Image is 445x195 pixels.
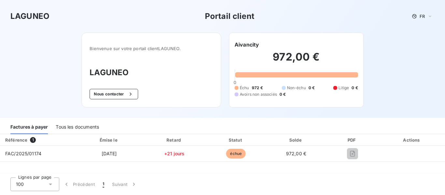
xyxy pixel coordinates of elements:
div: Factures à payer [10,120,48,134]
span: 972,00 € [286,151,306,156]
span: [DATE] [102,151,117,156]
button: 1 [99,177,108,191]
div: Émise le [77,137,142,143]
span: 0 € [309,85,315,91]
span: Échu [240,85,249,91]
span: Litige [338,85,349,91]
div: Tous les documents [56,120,99,134]
h3: LAGUNEO [10,10,50,22]
button: Précédent [59,177,99,191]
span: 0 [234,80,236,85]
div: Référence [5,137,27,143]
span: 0 € [280,91,286,97]
h3: LAGUNEO [90,67,213,78]
span: 972 € [252,85,263,91]
div: Statut [207,137,265,143]
span: +21 jours [164,151,184,156]
h2: 972,00 € [235,50,358,70]
h3: Portail client [205,10,254,22]
button: Nous contacter [90,89,138,99]
div: Retard [144,137,204,143]
span: 1 [103,181,104,188]
span: Bienvenue sur votre portail client LAGUNEO . [90,46,213,51]
span: Avoirs non associés [240,91,277,97]
span: échue [226,149,246,159]
div: PDF [327,137,378,143]
div: Solde [268,137,324,143]
div: Actions [380,137,444,143]
button: Suivant [108,177,141,191]
span: Non-échu [287,85,306,91]
span: FAC/2025/01174 [5,151,41,156]
span: 1 [30,137,36,143]
span: 0 € [352,85,358,91]
span: 100 [16,181,24,188]
h6: Aivancity [235,41,259,49]
span: FR [420,14,425,19]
